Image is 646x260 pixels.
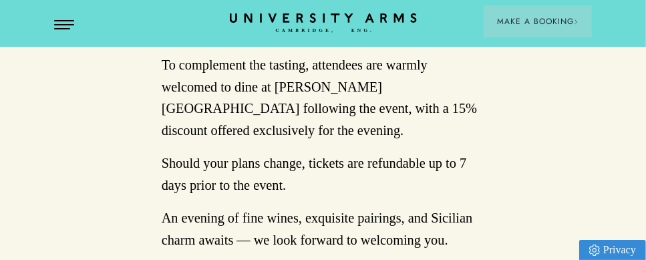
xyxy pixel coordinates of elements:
span: Make a Booking [497,15,579,27]
a: Privacy [579,240,646,260]
p: An evening of fine wines, exquisite pairings, and Sicilian charm awaits — we look forward to welc... [162,207,485,251]
p: Should your plans change, tickets are refundable up to 7 days prior to the event. [162,152,485,196]
button: Make a BookingArrow icon [484,5,592,37]
a: Home [230,13,417,33]
img: Arrow icon [574,19,579,24]
p: To complement the tasting, attendees are warmly welcomed to dine at [PERSON_NAME][GEOGRAPHIC_DATA... [162,54,485,141]
button: Open Menu [54,20,74,31]
img: Privacy [589,245,600,256]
